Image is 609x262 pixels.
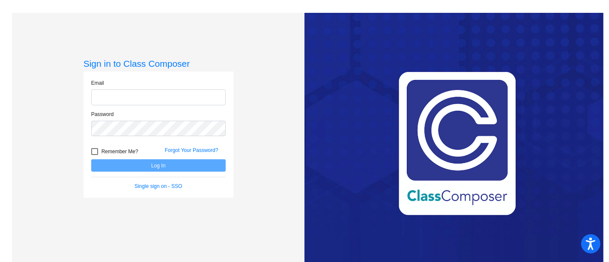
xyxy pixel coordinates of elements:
button: Log In [91,159,226,172]
label: Email [91,79,104,87]
a: Single sign on - SSO [134,183,182,189]
h3: Sign in to Class Composer [84,58,233,69]
span: Remember Me? [101,146,138,157]
label: Password [91,110,114,118]
a: Forgot Your Password? [165,147,218,153]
